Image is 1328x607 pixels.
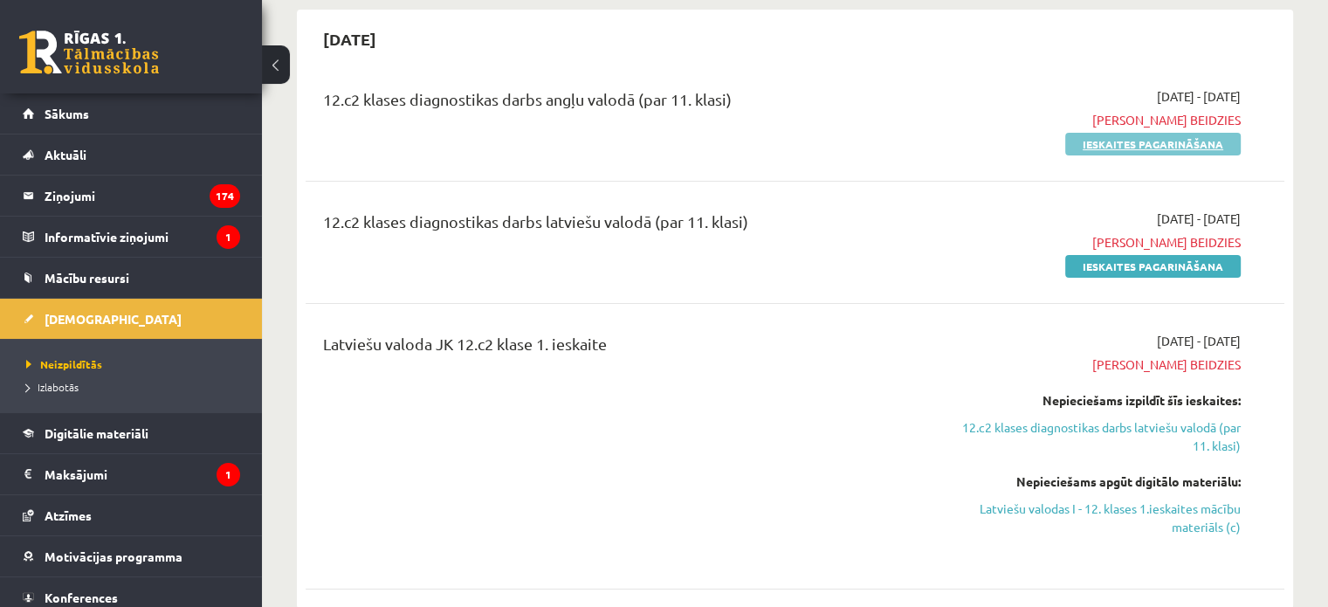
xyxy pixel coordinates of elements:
[23,299,240,339] a: [DEMOGRAPHIC_DATA]
[953,233,1241,252] span: [PERSON_NAME] beidzies
[217,463,240,486] i: 1
[1157,332,1241,350] span: [DATE] - [DATE]
[323,87,926,120] div: 12.c2 klases diagnostikas darbs angļu valodā (par 11. klasi)
[953,418,1241,455] a: 12.c2 klases diagnostikas darbs latviešu valodā (par 11. klasi)
[323,332,926,364] div: Latviešu valoda JK 12.c2 klase 1. ieskaite
[210,184,240,208] i: 174
[1157,87,1241,106] span: [DATE] - [DATE]
[953,472,1241,491] div: Nepieciešams apgūt digitālo materiālu:
[45,311,182,327] span: [DEMOGRAPHIC_DATA]
[26,379,244,395] a: Izlabotās
[953,111,1241,129] span: [PERSON_NAME] beidzies
[23,495,240,535] a: Atzīmes
[953,500,1241,536] a: Latviešu valodas I - 12. klases 1.ieskaites mācību materiāls (c)
[45,507,92,523] span: Atzīmes
[953,391,1241,410] div: Nepieciešams izpildīt šīs ieskaites:
[45,270,129,286] span: Mācību resursi
[23,536,240,576] a: Motivācijas programma
[45,217,240,257] legend: Informatīvie ziņojumi
[23,93,240,134] a: Sākums
[45,548,182,564] span: Motivācijas programma
[45,425,148,441] span: Digitālie materiāli
[26,380,79,394] span: Izlabotās
[26,357,102,371] span: Neizpildītās
[45,106,89,121] span: Sākums
[217,225,240,249] i: 1
[45,590,118,605] span: Konferences
[26,356,244,372] a: Neizpildītās
[953,355,1241,374] span: [PERSON_NAME] beidzies
[45,147,86,162] span: Aktuāli
[1065,133,1241,155] a: Ieskaites pagarināšana
[23,258,240,298] a: Mācību resursi
[23,413,240,453] a: Digitālie materiāli
[19,31,159,74] a: Rīgas 1. Tālmācības vidusskola
[23,176,240,216] a: Ziņojumi174
[323,210,926,242] div: 12.c2 klases diagnostikas darbs latviešu valodā (par 11. klasi)
[23,217,240,257] a: Informatīvie ziņojumi1
[23,135,240,175] a: Aktuāli
[45,454,240,494] legend: Maksājumi
[306,18,394,59] h2: [DATE]
[23,454,240,494] a: Maksājumi1
[1157,210,1241,228] span: [DATE] - [DATE]
[45,176,240,216] legend: Ziņojumi
[1065,255,1241,278] a: Ieskaites pagarināšana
